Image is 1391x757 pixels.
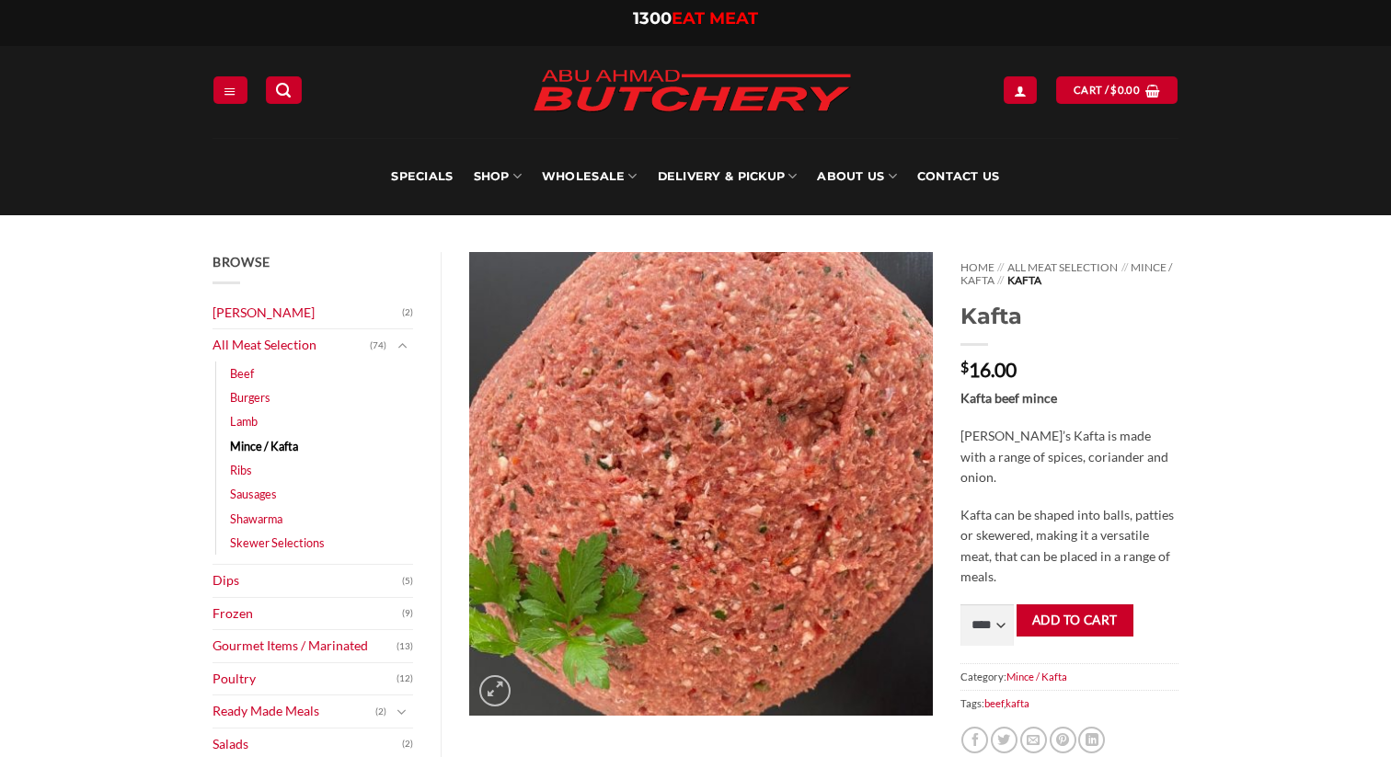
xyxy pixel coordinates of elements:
img: Kafta [469,252,933,716]
a: Poultry [213,663,397,695]
a: Mince / Kafta [230,434,298,458]
a: [PERSON_NAME] [213,297,402,329]
span: (13) [397,633,413,660]
span: Tags: , [960,690,1178,717]
a: Share on Twitter [991,727,1017,753]
a: Sausages [230,482,277,506]
span: EAT MEAT [672,8,758,29]
button: Add to cart [1017,604,1133,637]
span: Kafta [1007,273,1041,287]
span: (74) [370,332,386,360]
a: Skewer Selections [230,531,325,555]
span: Browse [213,254,270,270]
button: Toggle [391,336,413,356]
h1: Kafta [960,302,1178,330]
a: Beef [230,361,254,385]
a: Pin on Pinterest [1050,727,1076,753]
a: Specials [391,138,453,215]
span: $ [960,360,969,374]
span: (9) [402,600,413,627]
a: kafta [1006,697,1029,709]
a: Delivery & Pickup [658,138,798,215]
a: All Meat Selection [1007,260,1118,274]
span: (12) [397,665,413,693]
a: Ribs [230,458,252,482]
a: All Meat Selection [213,329,370,361]
span: Category: [960,663,1178,690]
a: Share on Facebook [961,727,988,753]
button: Toggle [391,702,413,722]
span: // [1121,260,1128,274]
span: // [997,273,1004,287]
a: Burgers [230,385,270,409]
span: $ [1110,82,1117,98]
a: Search [266,76,301,103]
span: 1300 [633,8,672,29]
a: Mince / Kafta [1006,671,1067,682]
img: Abu Ahmad Butchery [517,57,867,127]
a: Menu [213,76,247,103]
a: About Us [817,138,896,215]
a: Login [1004,76,1037,103]
span: (2) [402,299,413,327]
a: Share on LinkedIn [1078,727,1105,753]
a: Contact Us [917,138,1000,215]
a: 1300EAT MEAT [633,8,758,29]
span: (2) [375,698,386,726]
a: Shawarma [230,507,282,531]
bdi: 16.00 [960,358,1017,381]
p: Kafta can be shaped into balls, patties or skewered, making it a versatile meat, that can be plac... [960,505,1178,588]
span: Cart / [1074,82,1140,98]
a: Gourmet Items / Marinated [213,630,397,662]
a: Zoom [479,675,511,706]
a: Frozen [213,598,402,630]
a: View cart [1056,76,1178,103]
a: Dips [213,565,402,597]
strong: Kafta beef mince [960,390,1057,406]
a: Lamb [230,409,258,433]
span: (5) [402,568,413,595]
a: Home [960,260,994,274]
a: Email to a Friend [1020,727,1047,753]
a: SHOP [474,138,522,215]
p: [PERSON_NAME]’s Kafta is made with a range of spices, coriander and onion. [960,426,1178,488]
a: Wholesale [542,138,638,215]
bdi: 0.00 [1110,84,1140,96]
a: Ready Made Meals [213,695,375,728]
span: // [997,260,1004,274]
a: Mince / Kafta [960,260,1172,287]
a: beef [984,697,1004,709]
